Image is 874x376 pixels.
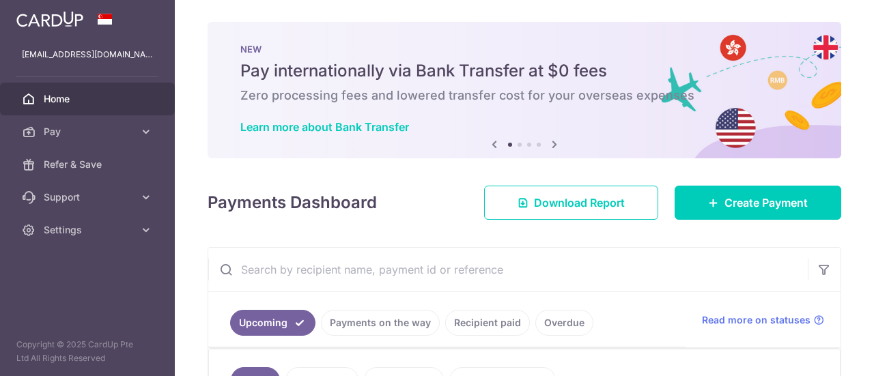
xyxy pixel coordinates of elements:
[208,22,841,158] img: Bank transfer banner
[230,310,315,336] a: Upcoming
[675,186,841,220] a: Create Payment
[22,48,153,61] p: [EMAIL_ADDRESS][DOMAIN_NAME]
[240,60,808,82] h5: Pay internationally via Bank Transfer at $0 fees
[208,190,377,215] h4: Payments Dashboard
[535,310,593,336] a: Overdue
[16,11,83,27] img: CardUp
[44,125,134,139] span: Pay
[44,190,134,204] span: Support
[702,313,824,327] a: Read more on statuses
[484,186,658,220] a: Download Report
[240,120,409,134] a: Learn more about Bank Transfer
[534,194,625,211] span: Download Report
[208,248,808,291] input: Search by recipient name, payment id or reference
[240,87,808,104] h6: Zero processing fees and lowered transfer cost for your overseas expenses
[44,223,134,237] span: Settings
[44,92,134,106] span: Home
[44,158,134,171] span: Refer & Save
[445,310,530,336] a: Recipient paid
[724,194,808,211] span: Create Payment
[240,44,808,55] p: NEW
[321,310,440,336] a: Payments on the way
[702,313,810,327] span: Read more on statuses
